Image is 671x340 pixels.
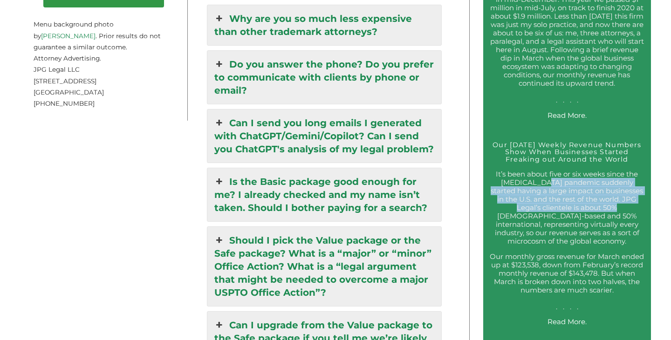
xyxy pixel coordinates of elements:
[34,9,161,51] small: Menu background photo by . Prior results do not guarantee a similar outcome.
[34,66,80,73] span: JPG Legal LLC
[490,170,644,245] p: It’s been about five or six weeks since the [MEDICAL_DATA] pandemic suddenly started having a lar...
[34,77,96,85] span: [STREET_ADDRESS]
[207,168,441,221] a: Is the Basic package good enough for me? I already checked and my name isn’t taken. Should I both...
[548,317,587,326] a: Read More.
[548,111,587,120] a: Read More.
[34,54,101,62] span: Attorney Advertising.
[493,141,641,164] a: Our [DATE] Weekly Revenue Numbers Show When Businesses Started Freaking out Around the World
[207,227,441,306] a: Should I pick the Value package or the Safe package? What is a “major” or “minor” Office Action? ...
[41,32,96,40] a: [PERSON_NAME]
[34,100,95,107] span: [PHONE_NUMBER]
[207,5,441,45] a: Why are you so much less expensive than other trademark attorneys?
[207,109,441,163] a: Can I send you long emails I generated with ChatGPT/Gemini/Copilot? Can I send you ChatGPT's anal...
[207,51,441,104] a: Do you answer the phone? Do you prefer to communicate with clients by phone or email?
[34,88,104,96] span: [GEOGRAPHIC_DATA]
[490,252,644,311] p: Our monthly gross revenue for March ended up at $123,538, down from February’s record monthly rev...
